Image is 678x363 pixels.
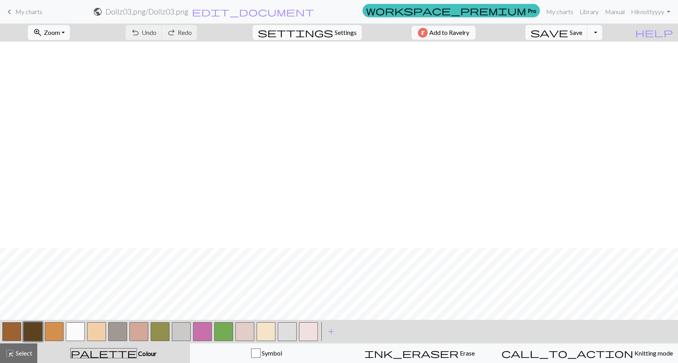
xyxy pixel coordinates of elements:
span: palette [71,348,137,359]
span: Erase [459,349,475,357]
span: edit_document [192,6,314,17]
a: Library [576,4,602,20]
button: Symbol [190,343,343,363]
button: SettingsSettings [253,25,362,40]
span: Knitting mode [633,349,673,357]
span: call_to_action [501,348,633,359]
span: Settings [335,28,357,37]
span: workspace_premium [366,5,526,16]
a: Manual [602,4,628,20]
button: Knitting mode [496,343,678,363]
button: Zoom [28,25,70,40]
span: Symbol [261,349,282,357]
button: Erase [343,343,496,363]
span: Select [15,349,32,357]
img: Ravelry [418,28,428,38]
span: help [635,27,673,38]
button: Save [525,25,588,40]
button: Colour [37,343,190,363]
span: add [326,326,336,337]
a: Hiknottyyyy [628,4,673,20]
a: Pro [363,4,540,17]
span: Colour [137,350,157,357]
span: ink_eraser [365,348,459,359]
span: highlight_alt [5,348,15,359]
span: My charts [15,8,42,15]
span: save [530,27,568,38]
span: Save [570,29,582,36]
i: Settings [258,28,333,37]
span: settings [258,27,333,38]
span: public [93,6,102,17]
a: My charts [543,4,576,20]
button: Add to Ravelry [412,26,476,40]
span: Zoom [44,29,60,36]
h2: Dollz03.png / Dollz03.png [106,7,188,16]
a: My charts [5,5,42,18]
span: Add to Ravelry [429,28,469,38]
span: zoom_in [33,27,42,38]
span: keyboard_arrow_left [5,6,14,17]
